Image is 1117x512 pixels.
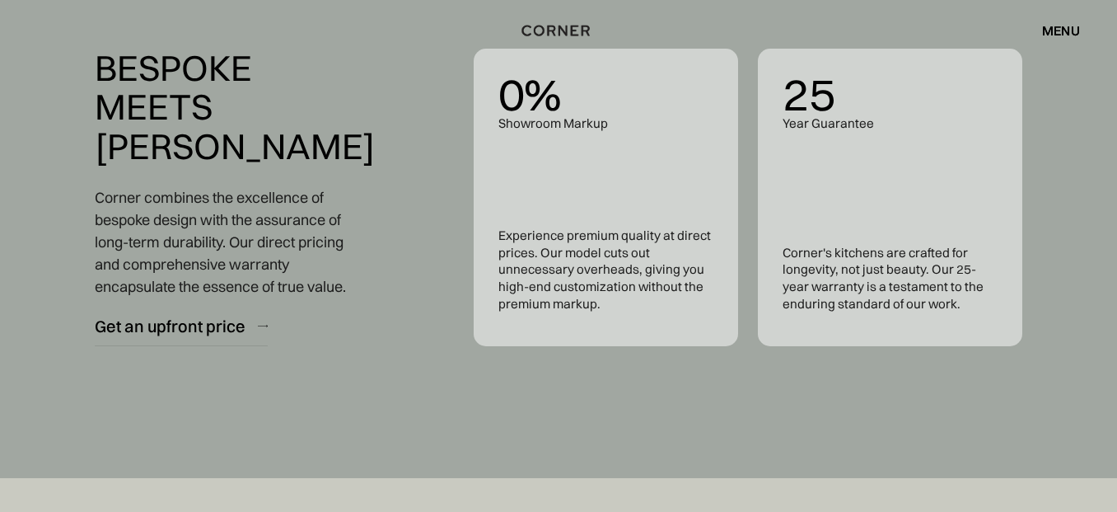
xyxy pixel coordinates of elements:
a: Get an upfront price [95,306,268,346]
div: menu [1026,16,1080,45]
p: Corner's kitchens are crafted for longevity, not just beauty. Our 25-year warranty is a testament... [783,245,998,313]
a: home [520,20,596,41]
p: Corner combines the excellence of bespoke design with the assurance of long-term durability. Our ... [95,186,359,298]
p: Experience premium quality at direct prices. Our model cuts out unnecessary overheads, giving you... [498,228,713,313]
div: 0% [498,73,713,115]
div: 25 [783,73,998,115]
p: Year Guarantee [783,115,998,133]
h3: Bespoke meets [PERSON_NAME] [95,49,376,166]
div: menu [1042,24,1080,37]
div: Get an upfront price [95,315,245,337]
p: Showroom Markup [498,115,713,133]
